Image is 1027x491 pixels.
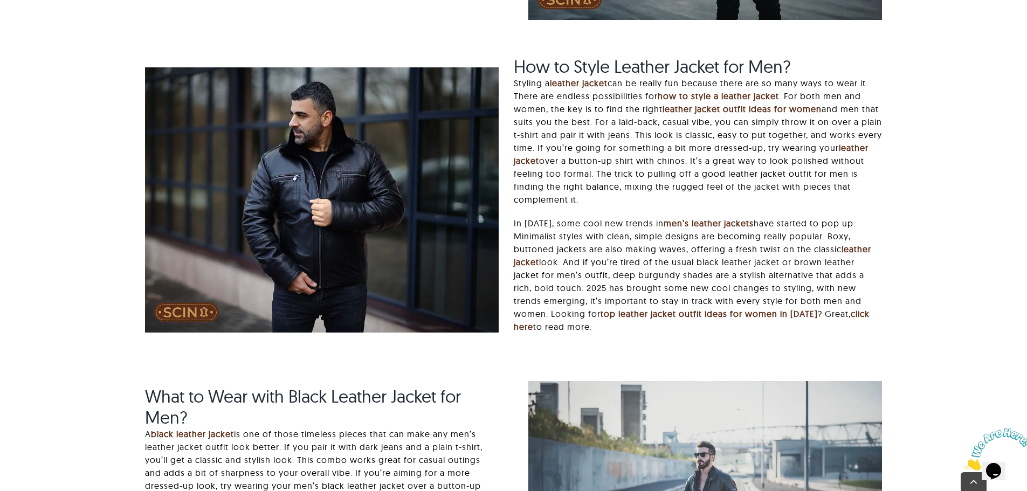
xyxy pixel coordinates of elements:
a: how to style a leather jacket [658,91,779,101]
img: How to Style Leather Jacket for Men? [145,67,499,333]
a: men’s leather jackets [664,218,754,229]
iframe: chat widget [960,424,1027,475]
img: Chat attention grabber [4,4,71,47]
span: What to Wear with Black Leather Jacket for Men? [145,385,461,427]
a: leather jacket outfit ideas for women [663,103,822,114]
p: Styling a can be really fun because there are so many ways to wear it. There are endless possibil... [514,77,882,206]
span: How to Style Leather Jacket for Men? [514,56,791,77]
p: In [DATE], some cool new trends in have started to pop up. Minimalist styles with clean, simple d... [514,217,882,333]
a: top leather jacket outfit ideas for women in [DATE] [601,308,818,319]
a: black leather jacket [151,428,234,439]
a: leather jacket [550,78,608,88]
